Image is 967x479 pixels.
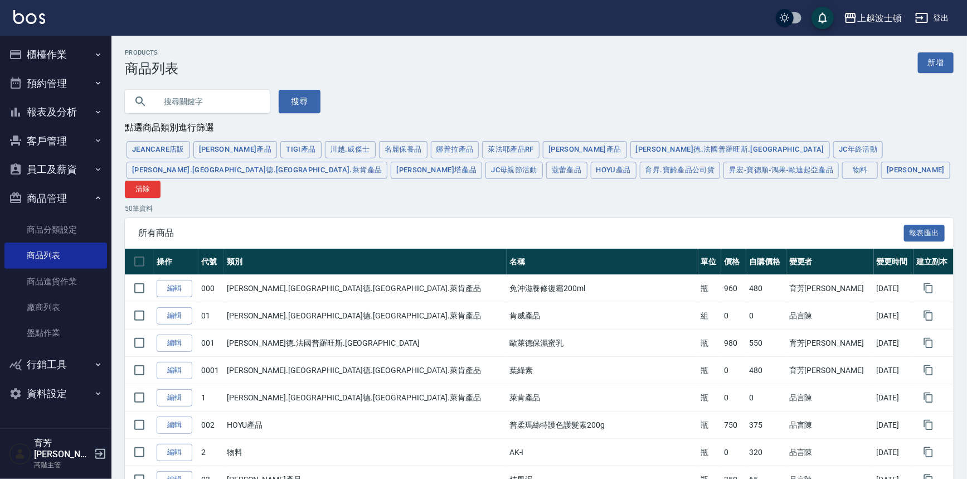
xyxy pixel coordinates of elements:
button: 員工及薪資 [4,155,107,184]
td: 品言陳 [786,302,874,330]
td: 480 [746,275,786,302]
td: 01 [198,302,223,330]
td: 育芳[PERSON_NAME] [786,275,874,302]
img: Person [9,443,31,465]
p: 高階主管 [34,460,91,470]
div: 上越波士頓 [857,11,902,25]
td: 瓶 [698,275,721,302]
button: 資料設定 [4,379,107,408]
th: 建立副本 [913,249,954,275]
button: 清除 [125,181,161,198]
td: 育芳[PERSON_NAME] [786,330,874,357]
button: 名麗保養品 [379,141,427,158]
button: 物料 [842,162,878,179]
span: 所有商品 [138,228,904,239]
td: [DATE] [874,330,914,357]
th: 類別 [224,249,507,275]
td: [DATE] [874,302,914,330]
td: 980 [721,330,746,357]
button: [PERSON_NAME]產品 [193,141,278,158]
th: 代號 [198,249,223,275]
td: 375 [746,412,786,439]
th: 操作 [154,249,198,275]
td: 320 [746,439,786,466]
td: 0001 [198,357,223,384]
td: [PERSON_NAME].[GEOGRAPHIC_DATA]德.[GEOGRAPHIC_DATA].萊肯產品 [224,302,507,330]
td: 普柔瑪絲特護色護髮素200g [507,412,698,439]
td: 0 [721,302,746,330]
th: 變更時間 [874,249,914,275]
a: 報表匯出 [904,227,945,238]
td: 瓶 [698,384,721,412]
td: [PERSON_NAME].[GEOGRAPHIC_DATA]德.[GEOGRAPHIC_DATA].萊肯產品 [224,384,507,412]
th: 名稱 [507,249,698,275]
button: 上越波士頓 [839,7,906,30]
button: 搜尋 [279,90,320,113]
td: 葉綠素 [507,357,698,384]
button: [PERSON_NAME].[GEOGRAPHIC_DATA]德.[GEOGRAPHIC_DATA].萊肯產品 [127,162,387,179]
td: AK-I [507,439,698,466]
td: 0 [746,384,786,412]
td: 550 [746,330,786,357]
td: 品言陳 [786,384,874,412]
th: 價格 [721,249,746,275]
button: 預約管理 [4,69,107,98]
td: 肯威產品 [507,302,698,330]
button: save [811,7,834,29]
img: Logo [13,10,45,24]
button: HOYU產品 [591,162,636,179]
button: 蔻蕾產品 [546,162,587,179]
a: 編輯 [157,417,192,434]
a: 編輯 [157,389,192,407]
td: [DATE] [874,412,914,439]
a: 盤點作業 [4,320,107,346]
td: 品言陳 [786,439,874,466]
button: TIGI產品 [280,141,321,158]
td: [DATE] [874,439,914,466]
td: 480 [746,357,786,384]
button: 昇宏-寶德順-鴻果-歐迪起亞產品 [723,162,839,179]
button: JC年終活動 [833,141,883,158]
a: 編輯 [157,280,192,297]
td: 0 [721,357,746,384]
button: 客戶管理 [4,127,107,156]
td: [PERSON_NAME].[GEOGRAPHIC_DATA]德.[GEOGRAPHIC_DATA].萊肯產品 [224,275,507,302]
td: 1 [198,384,223,412]
td: 750 [721,412,746,439]
td: [PERSON_NAME].[GEOGRAPHIC_DATA]德.[GEOGRAPHIC_DATA].萊肯產品 [224,357,507,384]
td: 物料 [224,439,507,466]
h5: 育芳[PERSON_NAME] [34,438,91,460]
td: 0 [746,302,786,330]
button: 商品管理 [4,184,107,213]
td: 2 [198,439,223,466]
button: JC母親節活動 [485,162,543,179]
td: 組 [698,302,721,330]
h2: Products [125,49,178,56]
td: 960 [721,275,746,302]
input: 搜尋關鍵字 [156,86,261,117]
td: 0 [721,439,746,466]
td: 000 [198,275,223,302]
td: [DATE] [874,384,914,412]
th: 自購價格 [746,249,786,275]
td: 瓶 [698,357,721,384]
button: 櫃檯作業 [4,40,107,69]
td: HOYU產品 [224,412,507,439]
a: 編輯 [157,335,192,352]
a: 編輯 [157,307,192,325]
p: 50 筆資料 [125,204,954,214]
td: 萊肯產品 [507,384,698,412]
button: 萊法耶產品RF [482,141,540,158]
button: [PERSON_NAME] [881,162,950,179]
td: 免沖滋養修復霜200ml [507,275,698,302]
td: 001 [198,330,223,357]
a: 編輯 [157,444,192,461]
td: 品言陳 [786,412,874,439]
button: 登出 [911,8,954,28]
td: [DATE] [874,357,914,384]
td: 0 [721,384,746,412]
th: 變更者 [786,249,874,275]
td: 育芳[PERSON_NAME] [786,357,874,384]
a: 商品列表 [4,243,107,268]
button: [PERSON_NAME]德.法國普羅旺斯.[GEOGRAPHIC_DATA] [630,141,830,158]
